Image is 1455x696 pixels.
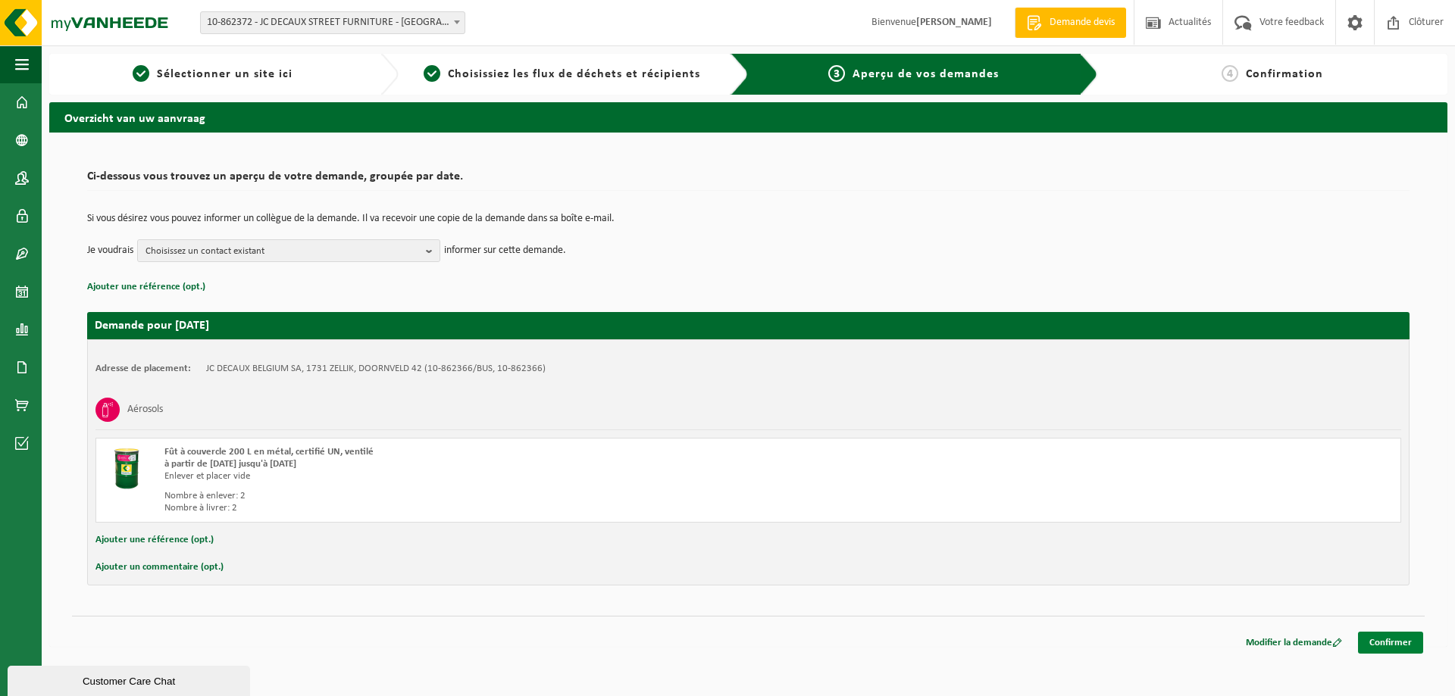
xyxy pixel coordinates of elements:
a: Demande devis [1015,8,1126,38]
span: 10-862372 - JC DECAUX STREET FURNITURE - BRUXELLES [200,11,465,34]
span: Sélectionner un site ici [157,68,293,80]
a: Confirmer [1358,632,1423,654]
span: Demande devis [1046,15,1119,30]
h2: Overzicht van uw aanvraag [49,102,1447,132]
span: Aperçu de vos demandes [853,68,999,80]
p: informer sur cette demande. [444,239,566,262]
strong: Adresse de placement: [95,364,191,373]
span: 10-862372 - JC DECAUX STREET FURNITURE - BRUXELLES [201,12,465,33]
a: 1Sélectionner un site ici [57,65,368,83]
td: JC DECAUX BELGIUM SA, 1731 ZELLIK, DOORNVELD 42 (10-862366/BUS, 10-862366) [206,363,546,375]
p: Si vous désirez vous pouvez informer un collègue de la demande. Il va recevoir une copie de la de... [87,214,1410,224]
span: 4 [1222,65,1238,82]
iframe: chat widget [8,663,253,696]
img: PB-OT-0200-MET-00-03.png [104,446,149,492]
span: 1 [133,65,149,82]
span: Fût à couvercle 200 L en métal, certifié UN, ventilé [164,447,374,457]
div: Nombre à livrer: 2 [164,502,809,514]
a: Modifier la demande [1234,632,1353,654]
strong: à partir de [DATE] jusqu'à [DATE] [164,459,296,469]
button: Ajouter un commentaire (opt.) [95,557,224,577]
div: Enlever et placer vide [164,470,809,482]
span: Choisissiez les flux de déchets et récipients [448,68,700,80]
a: 2Choisissiez les flux de déchets et récipients [406,65,718,83]
button: Choisissez un contact existant [137,239,440,262]
h2: Ci-dessous vous trouvez un aperçu de votre demande, groupée par date. [87,170,1410,191]
span: Choisissez un contact existant [145,240,420,263]
span: Confirmation [1246,68,1323,80]
button: Ajouter une référence (opt.) [87,277,205,297]
strong: Demande pour [DATE] [95,320,209,332]
button: Ajouter une référence (opt.) [95,530,214,550]
div: Nombre à enlever: 2 [164,490,809,502]
p: Je voudrais [87,239,133,262]
span: 2 [424,65,440,82]
h3: Aérosols [127,398,163,422]
strong: [PERSON_NAME] [916,17,992,28]
span: 3 [828,65,845,82]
